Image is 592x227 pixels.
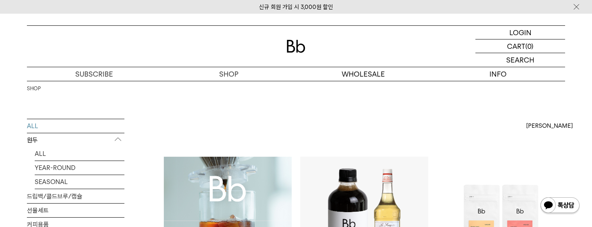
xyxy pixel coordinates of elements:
span: [PERSON_NAME] [526,121,573,130]
p: CART [507,39,525,53]
p: INFO [431,67,565,81]
a: SHOP [161,67,296,81]
p: 원두 [27,133,124,147]
a: ALL [27,119,124,133]
a: CART (0) [475,39,565,53]
img: 로고 [287,40,305,53]
a: 선물세트 [27,204,124,217]
a: LOGIN [475,26,565,39]
a: 드립백/콜드브루/캡슐 [27,189,124,203]
p: WHOLESALE [296,67,431,81]
a: SEASONAL [35,175,124,189]
p: LOGIN [509,26,532,39]
a: YEAR-ROUND [35,161,124,175]
a: SUBSCRIBE [27,67,161,81]
img: 카카오톡 채널 1:1 채팅 버튼 [540,197,580,215]
a: 신규 회원 가입 시 3,000원 할인 [259,4,333,11]
p: SEARCH [506,53,534,67]
a: ALL [35,147,124,161]
p: (0) [525,39,534,53]
a: SHOP [27,85,41,93]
